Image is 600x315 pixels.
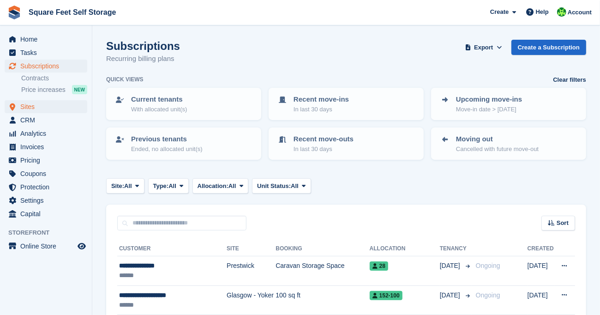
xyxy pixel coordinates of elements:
span: Ongoing [476,291,500,299]
button: Allocation: All [192,178,249,194]
p: Previous tenants [131,134,203,145]
span: Tasks [20,46,76,59]
h1: Subscriptions [106,40,180,52]
a: menu [5,127,87,140]
a: Current tenants With allocated unit(s) [107,89,260,119]
span: CRM [20,114,76,127]
p: Upcoming move-ins [456,94,522,105]
span: Help [536,7,549,17]
button: Export [463,40,504,55]
span: Unit Status: [257,182,291,191]
a: Previous tenants Ended, no allocated unit(s) [107,128,260,159]
p: Recurring billing plans [106,54,180,64]
a: menu [5,100,87,113]
button: Type: All [148,178,189,194]
span: Sort [557,218,569,228]
a: Recent move-ins In last 30 days [270,89,423,119]
th: Tenancy [440,242,472,256]
h6: Quick views [106,75,144,84]
a: menu [5,240,87,253]
span: Ongoing [476,262,500,269]
span: Capital [20,207,76,220]
a: Upcoming move-ins Move-in date > [DATE] [432,89,585,119]
span: Invoices [20,140,76,153]
a: menu [5,46,87,59]
span: Account [568,8,592,17]
a: Price increases NEW [21,85,87,95]
td: [DATE] [528,256,555,286]
img: Lorraine Cassidy [557,7,566,17]
a: menu [5,60,87,73]
span: Pricing [20,154,76,167]
a: menu [5,33,87,46]
a: menu [5,194,87,207]
span: [DATE] [440,261,462,271]
th: Site [227,242,276,256]
span: All [168,182,176,191]
p: Recent move-outs [294,134,354,145]
p: Recent move-ins [294,94,349,105]
a: Clear filters [553,75,586,85]
span: All [291,182,299,191]
span: 28 [370,261,388,271]
span: Export [474,43,493,52]
span: Analytics [20,127,76,140]
p: Cancelled with future move-out [456,145,539,154]
a: menu [5,114,87,127]
span: 152-100 [370,291,402,300]
a: menu [5,140,87,153]
th: Allocation [370,242,440,256]
span: [DATE] [440,291,462,300]
img: stora-icon-8386f47178a22dfd0bd8f6a31ec36ba5ce8667c1dd55bd0f319d3a0aa187defe.svg [7,6,21,19]
th: Created [528,242,555,256]
a: menu [5,167,87,180]
button: Site: All [106,178,144,194]
td: 100 sq ft [276,285,369,315]
td: Prestwick [227,256,276,286]
span: Create [490,7,509,17]
span: Allocation: [198,182,228,191]
a: Create a Subscription [511,40,586,55]
td: [DATE] [528,285,555,315]
span: Type: [153,182,169,191]
span: Sites [20,100,76,113]
a: menu [5,207,87,220]
span: All [228,182,236,191]
p: In last 30 days [294,105,349,114]
span: Storefront [8,228,92,237]
span: Site: [111,182,124,191]
a: Preview store [76,241,87,252]
th: Booking [276,242,369,256]
p: Ended, no allocated unit(s) [131,145,203,154]
span: Coupons [20,167,76,180]
a: Recent move-outs In last 30 days [270,128,423,159]
span: Settings [20,194,76,207]
span: Home [20,33,76,46]
span: Subscriptions [20,60,76,73]
p: Move-in date > [DATE] [456,105,522,114]
a: Moving out Cancelled with future move-out [432,128,585,159]
p: With allocated unit(s) [131,105,187,114]
a: menu [5,181,87,194]
p: Current tenants [131,94,187,105]
a: menu [5,154,87,167]
a: Contracts [21,74,87,83]
td: Glasgow - Yoker [227,285,276,315]
p: In last 30 days [294,145,354,154]
span: Protection [20,181,76,194]
span: Online Store [20,240,76,253]
span: All [124,182,132,191]
a: Square Feet Self Storage [25,5,120,20]
th: Customer [117,242,227,256]
td: Caravan Storage Space [276,256,369,286]
span: Price increases [21,85,66,94]
div: NEW [72,85,87,94]
button: Unit Status: All [252,178,311,194]
p: Moving out [456,134,539,145]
